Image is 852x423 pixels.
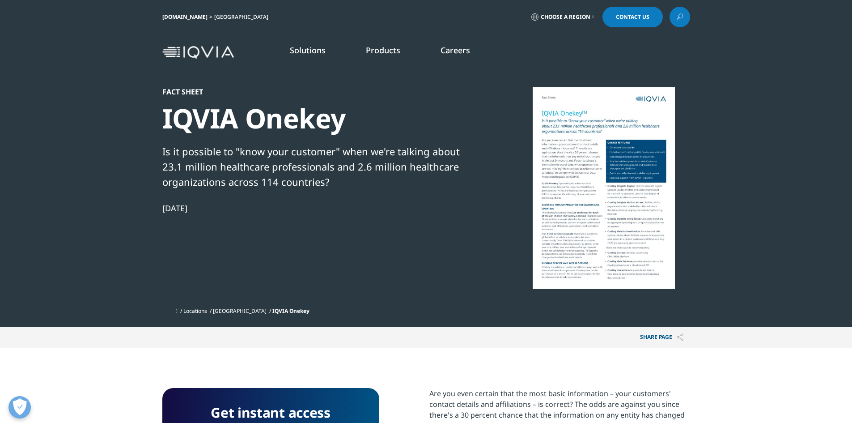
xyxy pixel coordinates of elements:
[602,7,663,27] a: Contact Us
[633,327,690,348] p: Share PAGE
[8,396,31,419] button: Open Preferences
[162,46,234,59] img: IQVIA Healthcare Information Technology and Pharma Clinical Research Company
[616,14,649,20] span: Contact Us
[214,13,272,21] div: [GEOGRAPHIC_DATA]
[162,144,469,189] div: Is it possible to "know your customer" when we're talking about 23.1 million healthcare professio...
[162,87,469,96] div: Fact Sheet
[162,102,469,135] div: IQVIA Onekey
[677,333,683,341] img: Share PAGE
[237,31,690,73] nav: Primary
[366,45,400,56] a: Products
[162,13,208,21] a: [DOMAIN_NAME]
[272,307,309,315] span: IQVIA Onekey
[541,13,590,21] span: Choose a Region
[183,307,207,315] a: Locations
[162,203,469,214] div: [DATE]
[213,307,267,315] a: [GEOGRAPHIC_DATA]
[290,45,326,56] a: Solutions
[441,45,470,56] a: Careers
[633,327,690,348] button: Share PAGEShare PAGE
